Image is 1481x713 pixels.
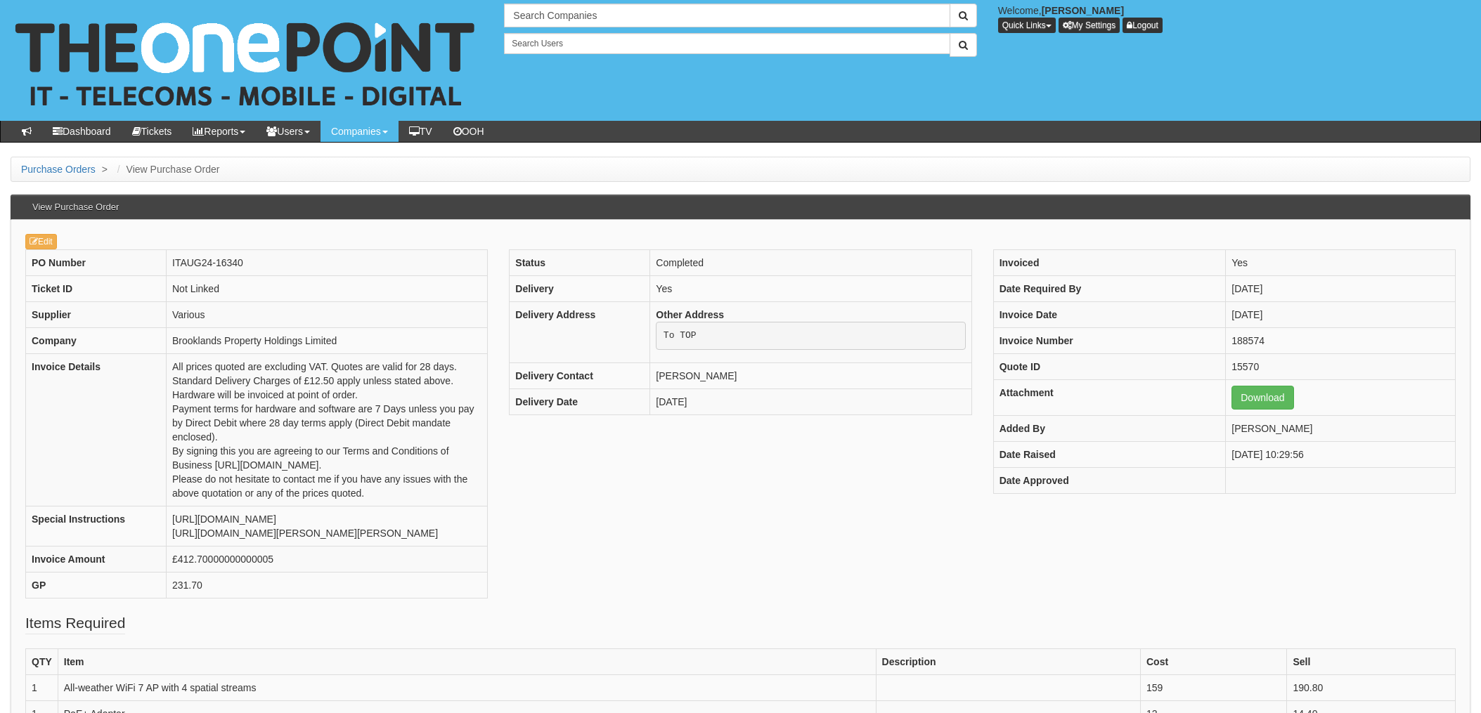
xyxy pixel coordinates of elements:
[167,573,488,598] td: 231.70
[26,276,167,302] th: Ticket ID
[167,302,488,328] td: Various
[988,4,1481,33] div: Welcome,
[1287,675,1456,701] td: 190.80
[1226,302,1456,328] td: [DATE]
[650,362,971,388] td: [PERSON_NAME]
[656,322,965,350] pre: To TOP
[993,380,1226,416] th: Attachment
[998,18,1056,33] button: Quick Links
[656,309,724,320] b: Other Address
[993,250,1226,276] th: Invoiced
[1231,386,1293,410] a: Download
[256,121,321,142] a: Users
[504,33,950,54] input: Search Users
[876,649,1140,675] th: Description
[399,121,443,142] a: TV
[650,250,971,276] td: Completed
[167,276,488,302] td: Not Linked
[321,121,399,142] a: Companies
[993,328,1226,354] th: Invoice Number
[1059,18,1120,33] a: My Settings
[993,442,1226,468] th: Date Raised
[993,468,1226,494] th: Date Approved
[1226,416,1456,442] td: [PERSON_NAME]
[167,250,488,276] td: ITAUG24-16340
[42,121,122,142] a: Dashboard
[25,613,125,634] legend: Items Required
[1287,649,1456,675] th: Sell
[510,362,650,388] th: Delivery Contact
[650,276,971,302] td: Yes
[25,234,57,249] a: Edit
[167,328,488,354] td: Brooklands Property Holdings Limited
[58,649,876,675] th: Item
[510,388,650,414] th: Delivery Date
[26,649,58,675] th: QTY
[167,506,488,547] td: [URL][DOMAIN_NAME] [URL][DOMAIN_NAME][PERSON_NAME][PERSON_NAME]
[182,121,256,142] a: Reports
[26,506,167,547] th: Special Instructions
[26,250,167,276] th: PO Number
[1226,328,1456,354] td: 188574
[26,675,58,701] td: 1
[1226,276,1456,302] td: [DATE]
[993,416,1226,442] th: Added By
[167,547,488,573] td: £412.70000000000005
[1141,675,1287,701] td: 159
[26,573,167,598] th: GP
[26,354,167,506] th: Invoice Details
[26,302,167,328] th: Supplier
[26,328,167,354] th: Company
[1226,250,1456,276] td: Yes
[1226,442,1456,468] td: [DATE] 10:29:56
[1123,18,1163,33] a: Logout
[98,164,111,175] span: >
[443,121,495,142] a: OOH
[25,195,126,219] h3: View Purchase Order
[114,162,220,176] li: View Purchase Order
[504,4,950,27] input: Search Companies
[122,121,183,142] a: Tickets
[993,354,1226,380] th: Quote ID
[1141,649,1287,675] th: Cost
[993,276,1226,302] th: Date Required By
[510,276,650,302] th: Delivery
[167,354,488,506] td: All prices quoted are excluding VAT. Quotes are valid for 28 days. Standard Delivery Charges of £...
[993,302,1226,328] th: Invoice Date
[510,250,650,276] th: Status
[1226,354,1456,380] td: 15570
[26,547,167,573] th: Invoice Amount
[1042,5,1124,16] b: [PERSON_NAME]
[510,302,650,363] th: Delivery Address
[58,675,876,701] td: All-weather WiFi 7 AP with 4 spatial streams
[650,388,971,414] td: [DATE]
[21,164,96,175] a: Purchase Orders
